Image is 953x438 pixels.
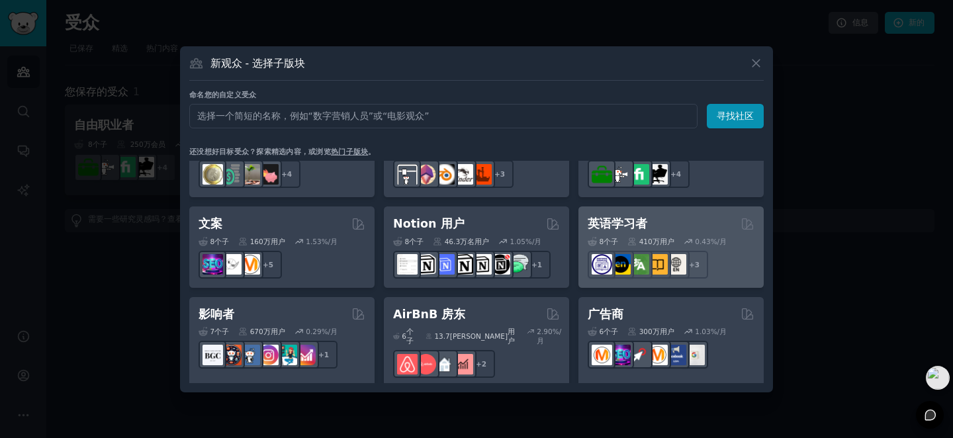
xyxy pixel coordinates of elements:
[434,354,455,374] img: 租赁物业
[258,345,279,365] img: Instagram营销
[647,254,668,275] img: 在 Reddit 上学习英语
[277,345,297,365] img: 影响力营销
[287,170,292,178] font: 4
[695,238,710,245] font: 0.43
[250,328,271,335] font: 670万
[717,110,754,121] font: 寻找社区
[393,217,465,230] font: Notion 用户
[695,261,700,269] font: 3
[610,345,631,365] img: 搜索引擎优化
[475,238,489,245] font: 用户
[471,164,492,185] img: FixMyPrint
[684,345,705,365] img: 谷歌广告
[189,91,256,99] font: 命名您的自定义受众
[604,328,618,335] font: 个子
[214,328,229,335] font: 个子
[199,217,222,230] font: 文案
[240,345,260,365] img: Instagram
[592,164,612,185] img: 出租
[660,328,674,335] font: 用户
[445,238,475,245] font: 46.3万名
[306,238,321,245] font: 1.53
[416,254,436,275] img: 概念创作
[689,261,695,269] font: +
[592,254,612,275] img: 语言学习
[295,345,316,365] img: Instagram增长秘诀
[258,164,279,185] img: fatFIRE
[434,332,508,340] font: 13.7[PERSON_NAME]
[324,351,329,359] font: 1
[647,164,668,185] img: 自由职业者
[711,328,727,335] font: %/月
[416,164,436,185] img: 3D建模
[409,238,424,245] font: 个子
[221,164,242,185] img: 财务规划
[434,164,455,185] img: 混合器
[508,254,529,275] img: NotionPromote
[471,254,492,275] img: AskNotion
[695,328,710,335] font: 1.03
[490,254,510,275] img: 最佳概念模板
[240,254,260,275] img: 内容营销
[189,104,698,128] input: 选择一个简短的名称，例如“数字营销人员”或“电影观众”
[592,345,612,365] img: 营销
[639,238,660,245] font: 410万
[537,328,561,345] font: %/月
[189,148,331,155] font: 还没想好目标受众？探索精选内容，或浏览
[666,254,686,275] img: 学习英语
[500,170,505,178] font: 3
[508,328,515,345] font: 用户
[588,217,647,230] font: 英语学习者
[453,354,473,374] img: AirBnB投资
[537,328,552,335] font: 2.90
[402,332,406,340] font: 6
[318,351,324,359] font: +
[639,328,660,335] font: 300万
[199,308,234,321] font: 影响者
[240,164,260,185] img: 火
[660,238,674,245] font: 用户
[397,164,418,185] img: 3D打印
[271,238,285,245] font: 用户
[416,354,436,374] img: 爱彼迎房东
[711,238,727,245] font: %/月
[482,360,486,368] font: 2
[476,360,482,368] font: +
[629,254,649,275] img: 语言交换
[203,164,223,185] img: 英国个人理财
[306,328,321,335] font: 0.29
[214,238,229,245] font: 个子
[588,308,623,321] font: 广告商
[221,345,242,365] img: 社交媒体
[494,170,500,178] font: +
[210,328,215,335] font: 7
[281,170,287,178] font: +
[263,261,269,269] font: +
[393,308,465,321] font: AirBnB 房东
[368,148,375,155] font: 。
[600,238,604,245] font: 8
[670,170,676,178] font: +
[525,238,542,245] font: %/月
[203,254,223,275] img: 搜索引擎优化
[322,238,338,245] font: %/月
[604,238,618,245] font: 个子
[600,328,604,335] font: 6
[537,261,542,269] font: 1
[221,254,242,275] img: 继续写作
[406,328,414,345] font: 个子
[210,57,306,69] font: 新观众 - 选择子版块
[203,345,223,365] img: BeautyGuruChatter
[453,254,473,275] img: NotionGeeks
[610,254,631,275] img: 英语学习
[322,328,338,335] font: %/月
[250,238,271,245] font: 160万
[405,238,410,245] font: 8
[269,261,273,269] font: 5
[210,238,215,245] font: 8
[331,148,368,155] font: 热门子版块
[271,328,285,335] font: 用户
[434,254,455,275] img: 免费概念模板
[629,345,649,365] img: PPC
[629,164,649,185] img: Fiverr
